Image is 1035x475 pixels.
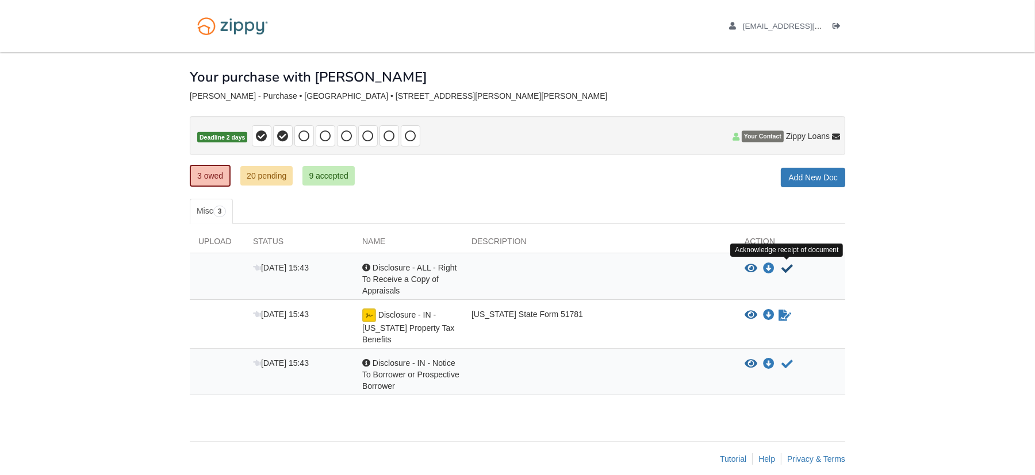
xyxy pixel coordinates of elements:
span: Your Contact [742,131,784,142]
a: Download Disclosure - IN - Notice To Borrower or Prospective Borrower [763,360,775,369]
div: Acknowledge receipt of document [730,244,843,257]
a: 20 pending [240,166,293,186]
button: Acknowledge receipt of document [780,262,794,276]
img: Logo [190,11,275,41]
div: [US_STATE] State Form 51781 [463,308,736,345]
div: Upload [190,235,244,253]
span: Zippy Loans [786,131,830,142]
a: 9 accepted [302,166,355,186]
div: Action [736,235,845,253]
a: Add New Doc [781,168,845,187]
div: [PERSON_NAME] - Purchase • [GEOGRAPHIC_DATA] • [STREET_ADDRESS][PERSON_NAME][PERSON_NAME] [190,91,845,101]
a: 3 owed [190,165,231,187]
span: Disclosure - IN - [US_STATE] Property Tax Benefits [362,310,454,344]
div: Status [244,235,354,253]
button: Acknowledge receipt of document [780,357,794,371]
a: Waiting for your co-borrower to e-sign [777,308,792,322]
span: Deadline 2 days [197,132,247,143]
h1: Your purchase with [PERSON_NAME] [190,69,427,84]
span: Disclosure - IN - Notice To Borrower or Prospective Borrower [362,358,459,391]
button: View Disclosure - ALL - Right To Receive a Copy of Appraisals [745,263,757,275]
a: Download Disclosure - IN - Indiana Property Tax Benefits [763,311,775,320]
a: Tutorial [720,454,746,464]
span: [DATE] 15:43 [253,310,309,319]
img: esign icon [362,308,376,322]
a: Download Disclosure - ALL - Right To Receive a Copy of Appraisals [763,264,775,273]
a: Help [758,454,775,464]
div: Name [354,235,463,253]
button: View Disclosure - IN - Indiana Property Tax Benefits [745,310,757,321]
a: Log out [833,22,845,33]
a: Privacy & Terms [787,454,845,464]
button: View Disclosure - IN - Notice To Borrower or Prospective Borrower [745,358,757,370]
span: 3 [213,206,227,217]
div: Description [463,235,736,253]
span: mark.arkenau@gmail.com [743,22,938,30]
span: [DATE] 15:43 [253,358,309,368]
a: edit profile [729,22,938,33]
a: Misc [190,199,233,224]
span: [DATE] 15:43 [253,263,309,272]
span: Disclosure - ALL - Right To Receive a Copy of Appraisals [362,263,457,295]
